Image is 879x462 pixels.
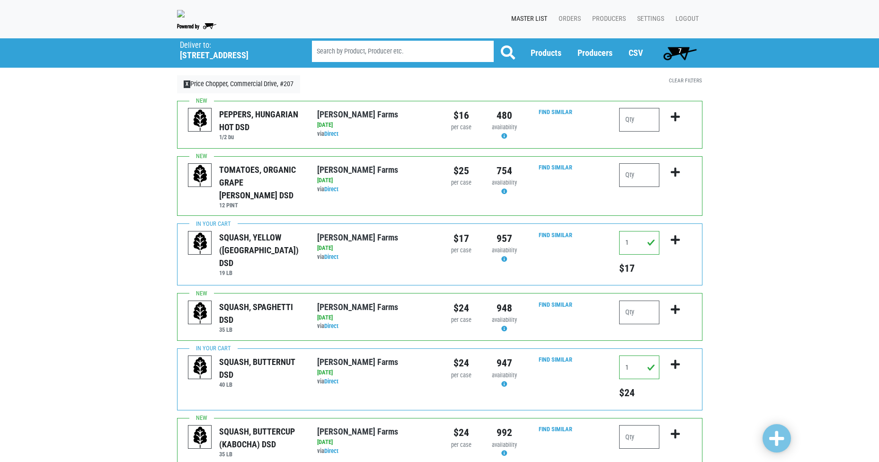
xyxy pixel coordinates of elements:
a: Find Similar [539,108,572,115]
a: Orders [551,10,585,28]
div: $24 [447,355,476,371]
a: Find Similar [539,231,572,239]
img: placeholder-variety-43d6402dacf2d531de610a020419775a.svg [188,356,212,380]
div: SQUASH, BUTTERNUT DSD [219,355,303,381]
div: 947 [490,355,519,371]
a: Find Similar [539,426,572,433]
div: [DATE] [317,244,432,253]
div: 992 [490,425,519,440]
img: placeholder-variety-43d6402dacf2d531de610a020419775a.svg [188,231,212,255]
a: Direct [324,447,338,454]
span: availability [492,179,517,186]
a: XPrice Chopper, Commercial Drive, #207 [177,75,301,93]
a: Find Similar [539,356,572,363]
img: placeholder-variety-43d6402dacf2d531de610a020419775a.svg [188,426,212,449]
div: per case [447,316,476,325]
div: 754 [490,163,519,178]
a: [PERSON_NAME] Farms [317,232,398,242]
p: Deliver to: [180,41,288,50]
a: [PERSON_NAME] Farms [317,109,398,119]
h6: 19 LB [219,269,303,276]
div: 948 [490,301,519,316]
div: $25 [447,163,476,178]
input: Qty [619,108,659,132]
input: Search by Product, Producer etc. [312,41,494,62]
span: Price Chopper, Commercial Drive, #207 (4535 Commercial Dr, New Hartford, NY 13413, USA) [180,38,295,61]
a: Direct [324,322,338,329]
h6: 12 PINT [219,202,303,209]
div: [DATE] [317,121,432,130]
h5: $24 [619,387,659,399]
a: [PERSON_NAME] Farms [317,165,398,175]
a: 7 [659,44,701,62]
span: X [184,80,191,88]
input: Qty [619,425,659,449]
div: per case [447,441,476,450]
span: 7 [678,47,682,54]
h6: 35 LB [219,326,303,333]
div: via [317,377,432,386]
div: via [317,447,432,456]
a: Master List [504,10,551,28]
div: $16 [447,108,476,123]
div: [DATE] [317,313,432,322]
div: [DATE] [317,368,432,377]
a: Settings [630,10,668,28]
img: Powered by Big Wheelbarrow [177,23,216,30]
a: Products [531,48,561,58]
input: Qty [619,355,659,379]
span: availability [492,372,517,379]
a: Direct [324,186,338,193]
div: via [317,130,432,139]
div: PEPPERS, HUNGARIAN HOT DSD [219,108,303,133]
div: per case [447,123,476,132]
img: placeholder-variety-43d6402dacf2d531de610a020419775a.svg [188,164,212,187]
h6: 35 LB [219,451,303,458]
div: per case [447,371,476,380]
div: per case [447,246,476,255]
div: $17 [447,231,476,246]
div: $24 [447,301,476,316]
a: Clear Filters [669,77,702,84]
div: SQUASH, BUTTERCUP (KABOCHA) DSD [219,425,303,451]
div: per case [447,178,476,187]
h6: 40 LB [219,381,303,388]
a: [PERSON_NAME] Farms [317,426,398,436]
span: availability [492,124,517,131]
input: Qty [619,301,659,324]
div: SQUASH, YELLOW ([GEOGRAPHIC_DATA]) DSD [219,231,303,269]
a: Find Similar [539,164,572,171]
a: Direct [324,378,338,385]
a: Producers [577,48,613,58]
div: via [317,185,432,194]
img: original-fc7597fdc6adbb9d0e2ae620e786d1a2.jpg [177,10,185,18]
div: 957 [490,231,519,246]
div: $24 [447,425,476,440]
a: Direct [324,253,338,260]
div: [DATE] [317,438,432,447]
img: placeholder-variety-43d6402dacf2d531de610a020419775a.svg [188,301,212,325]
span: availability [492,316,517,323]
a: [PERSON_NAME] Farms [317,357,398,367]
a: Producers [585,10,630,28]
a: Direct [324,130,338,137]
div: via [317,253,432,262]
a: CSV [629,48,643,58]
img: placeholder-variety-43d6402dacf2d531de610a020419775a.svg [188,108,212,132]
h5: $17 [619,262,659,275]
div: 480 [490,108,519,123]
a: Find Similar [539,301,572,308]
h5: [STREET_ADDRESS] [180,50,288,61]
h6: 1/2 bu [219,133,303,141]
a: [PERSON_NAME] Farms [317,302,398,312]
div: TOMATOES, ORGANIC GRAPE [PERSON_NAME] DSD [219,163,303,202]
div: via [317,322,432,331]
span: availability [492,441,517,448]
div: [DATE] [317,176,432,185]
input: Qty [619,163,659,187]
a: Logout [668,10,702,28]
div: SQUASH, SPAGHETTI DSD [219,301,303,326]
